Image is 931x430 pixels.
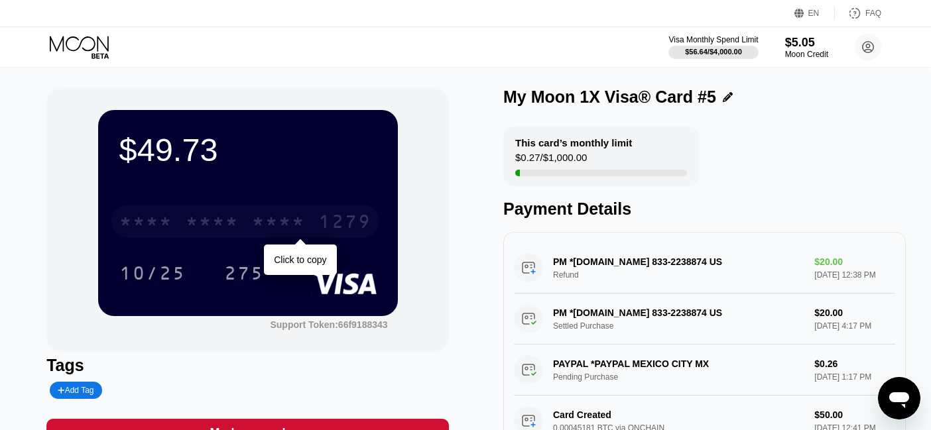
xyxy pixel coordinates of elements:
div: Support Token: 66f9188343 [270,319,387,330]
iframe: Button to launch messaging window [878,377,920,419]
div: 275 [214,256,274,290]
div: 1279 [318,213,371,234]
div: 10/25 [109,256,196,290]
div: $0.27 / $1,000.00 [515,152,587,170]
div: 10/25 [119,264,186,286]
div: This card’s monthly limit [515,137,632,148]
div: Add Tag [50,382,101,399]
div: 275 [224,264,264,286]
div: Visa Monthly Spend Limit$56.64/$4,000.00 [668,35,758,59]
div: EN [808,9,820,18]
div: Support Token:66f9188343 [270,319,387,330]
div: Tags [46,356,449,375]
div: $5.05Moon Credit [785,36,828,59]
div: FAQ [835,7,881,20]
div: FAQ [865,9,881,18]
div: Add Tag [58,386,93,395]
div: Moon Credit [785,50,828,59]
div: My Moon 1X Visa® Card #5 [503,87,716,107]
div: Payment Details [503,199,906,219]
div: $49.73 [119,131,377,168]
div: Visa Monthly Spend Limit [668,35,758,44]
div: $5.05 [785,36,828,50]
div: $56.64 / $4,000.00 [685,48,742,56]
div: Click to copy [274,254,326,265]
div: EN [794,7,835,20]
